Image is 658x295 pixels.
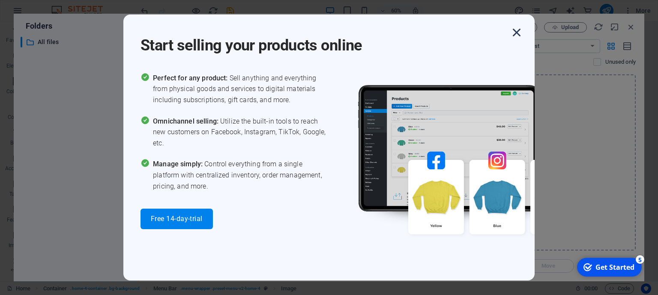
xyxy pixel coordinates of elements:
[153,73,329,106] span: Sell anything and everything from physical goods and services to digital materials including subs...
[153,74,229,82] span: Perfect for any product:
[141,25,509,56] h1: Start selling your products online
[153,159,329,192] span: Control everything from a single platform with centralized inventory, order management, pricing, ...
[63,1,72,9] div: 5
[153,116,329,149] span: Utilize the built-in tools to reach new customers on Facebook, Instagram, TikTok, Google, etc.
[153,117,220,125] span: Omnichannel selling:
[5,3,69,22] div: Get Started 5 items remaining, 0% complete
[344,73,601,260] img: promo_image.png
[151,215,203,222] span: Free 14-day-trial
[141,209,213,229] button: Free 14-day-trial
[153,160,204,168] span: Manage simply:
[23,8,62,18] div: Get Started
